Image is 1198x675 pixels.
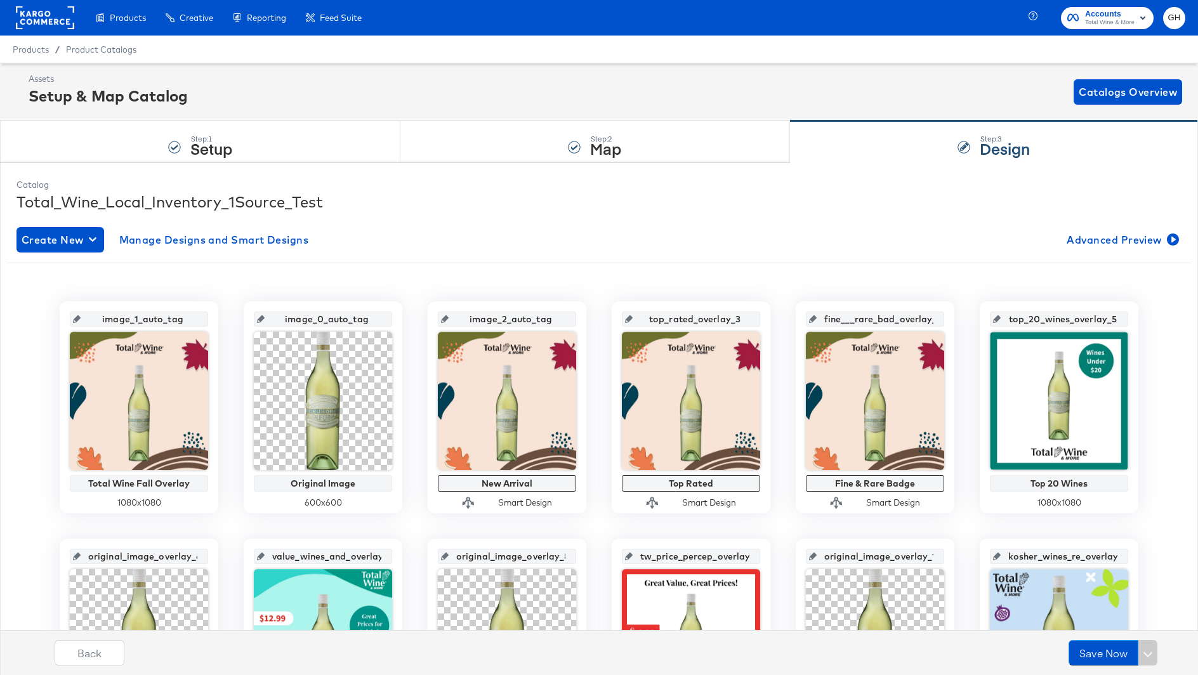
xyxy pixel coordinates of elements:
div: Original Image [257,478,389,488]
span: Advanced Preview [1067,231,1176,249]
button: Save Now [1069,640,1138,665]
div: Step: 1 [190,134,232,143]
span: Accounts [1085,8,1135,21]
button: Manage Designs and Smart Designs [114,227,314,252]
button: AccountsTotal Wine & More [1061,7,1154,29]
button: Advanced Preview [1062,227,1182,252]
div: Step: 2 [590,134,621,143]
div: 1080 x 1080 [990,497,1128,509]
span: Products [110,13,146,23]
span: Manage Designs and Smart Designs [119,231,309,249]
div: Catalog [16,179,1182,191]
span: Catalogs Overview [1079,83,1177,101]
div: Step: 3 [980,134,1030,143]
div: Total Wine Fall Overlay [73,478,205,488]
button: GH [1163,7,1185,29]
span: Creative [180,13,213,23]
button: Create New [16,227,104,252]
div: Assets [29,73,188,85]
strong: Design [980,138,1030,159]
div: Top Rated [625,478,757,488]
div: Smart Design [498,497,552,509]
span: Products [13,44,49,55]
div: Setup & Map Catalog [29,85,188,107]
div: Smart Design [866,497,920,509]
span: Reporting [247,13,286,23]
span: GH [1168,11,1180,25]
div: Smart Design [682,497,736,509]
span: Total Wine & More [1085,18,1135,28]
div: New Arrival [441,478,573,488]
span: / [49,44,66,55]
div: Total_Wine_Local_Inventory_1Source_Test [16,191,1182,213]
strong: Setup [190,138,232,159]
span: Feed Suite [320,13,362,23]
div: 1080 x 1080 [70,497,208,509]
button: Catalogs Overview [1074,79,1182,105]
a: Product Catalogs [66,44,136,55]
div: Top 20 Wines [993,478,1125,488]
div: 600 x 600 [254,497,392,509]
div: Fine & Rare Badge [809,478,941,488]
span: Create New [22,231,99,249]
button: Back [55,640,124,665]
strong: Map [590,138,621,159]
